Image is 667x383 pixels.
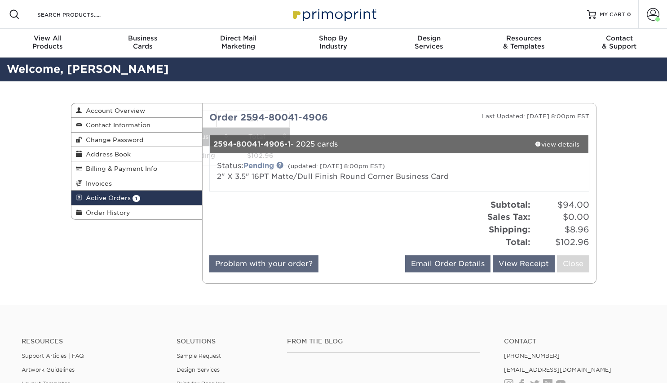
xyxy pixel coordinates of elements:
[71,176,203,191] a: Invoices
[477,34,572,42] span: Resources
[71,118,203,132] a: Contact Information
[71,205,203,219] a: Order History
[133,195,140,202] span: 1
[82,180,112,187] span: Invoices
[289,4,379,24] img: Primoprint
[190,29,286,58] a: Direct MailMarketing
[533,211,589,223] span: $0.00
[210,135,526,153] div: - 2025 cards
[504,352,560,359] a: [PHONE_NUMBER]
[82,165,157,172] span: Billing & Payment Info
[82,209,130,216] span: Order History
[243,161,274,170] a: Pending
[203,111,399,124] div: Order 2594-80041-4906
[506,237,530,247] strong: Total:
[381,29,477,58] a: DesignServices
[71,103,203,118] a: Account Overview
[95,34,190,50] div: Cards
[533,223,589,236] span: $8.96
[405,255,490,272] a: Email Order Details
[381,34,477,50] div: Services
[504,366,611,373] a: [EMAIL_ADDRESS][DOMAIN_NAME]
[381,34,477,42] span: Design
[190,34,286,42] span: Direct Mail
[477,34,572,50] div: & Templates
[490,200,530,209] strong: Subtotal:
[71,133,203,147] a: Change Password
[82,136,144,143] span: Change Password
[177,366,220,373] a: Design Services
[82,151,131,158] span: Address Book
[504,338,645,345] a: Contact
[533,199,589,211] span: $94.00
[600,11,625,18] span: MY CART
[177,338,274,345] h4: Solutions
[572,34,667,42] span: Contact
[210,160,462,182] div: Status:
[217,172,449,181] a: 2" X 3.5" 16PT Matte/Dull Finish Round Corner Business Card
[557,255,589,272] a: Close
[82,121,150,129] span: Contact Information
[526,135,589,153] a: view details
[482,113,589,120] small: Last Updated: [DATE] 8:00pm EST
[213,140,291,148] strong: 2594-80041-4906-1
[627,11,631,18] span: 0
[190,34,286,50] div: Marketing
[36,9,124,20] input: SEARCH PRODUCTS.....
[287,338,480,345] h4: From the Blog
[286,34,381,42] span: Shop By
[95,29,190,58] a: BusinessCards
[286,34,381,50] div: Industry
[572,34,667,50] div: & Support
[487,212,530,222] strong: Sales Tax:
[177,352,221,359] a: Sample Request
[22,352,84,359] a: Support Articles | FAQ
[286,29,381,58] a: Shop ByIndustry
[71,191,203,205] a: Active Orders 1
[489,224,530,234] strong: Shipping:
[71,161,203,176] a: Billing & Payment Info
[526,140,589,149] div: view details
[209,255,318,272] a: Problem with your order?
[477,29,572,58] a: Resources& Templates
[572,29,667,58] a: Contact& Support
[71,147,203,161] a: Address Book
[288,163,385,169] small: (updated: [DATE] 8:00pm EST)
[22,366,75,373] a: Artwork Guidelines
[82,194,131,201] span: Active Orders
[533,236,589,249] span: $102.96
[493,255,555,272] a: View Receipt
[22,338,163,345] h4: Resources
[95,34,190,42] span: Business
[82,107,145,114] span: Account Overview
